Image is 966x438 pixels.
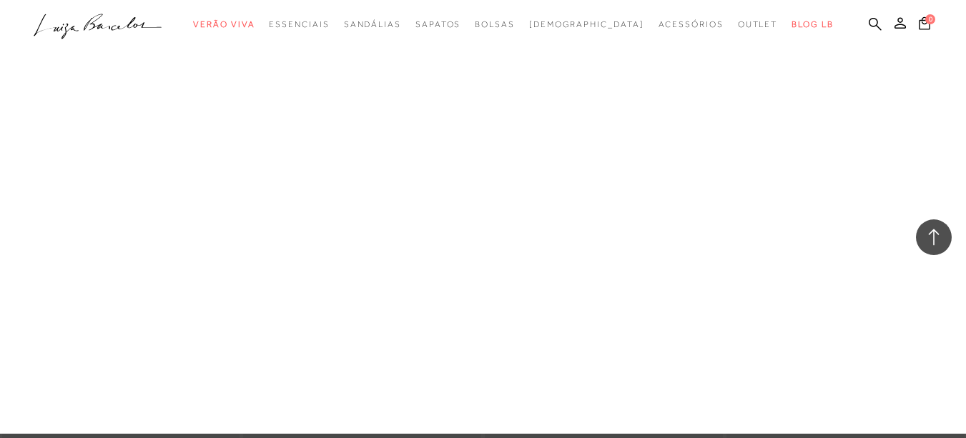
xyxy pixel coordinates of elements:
span: Verão Viva [193,19,255,29]
span: 0 [925,14,935,24]
span: Essenciais [269,19,329,29]
button: 0 [915,16,935,35]
span: Bolsas [475,19,515,29]
span: BLOG LB [792,19,833,29]
span: [DEMOGRAPHIC_DATA] [529,19,644,29]
a: categoryNavScreenReaderText [475,11,515,38]
a: categoryNavScreenReaderText [659,11,724,38]
a: BLOG LB [792,11,833,38]
span: Sandálias [344,19,401,29]
span: Sapatos [415,19,460,29]
a: noSubCategoriesText [529,11,644,38]
a: categoryNavScreenReaderText [738,11,778,38]
a: categoryNavScreenReaderText [269,11,329,38]
span: Outlet [738,19,778,29]
a: categoryNavScreenReaderText [415,11,460,38]
a: categoryNavScreenReaderText [193,11,255,38]
a: categoryNavScreenReaderText [344,11,401,38]
span: Acessórios [659,19,724,29]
